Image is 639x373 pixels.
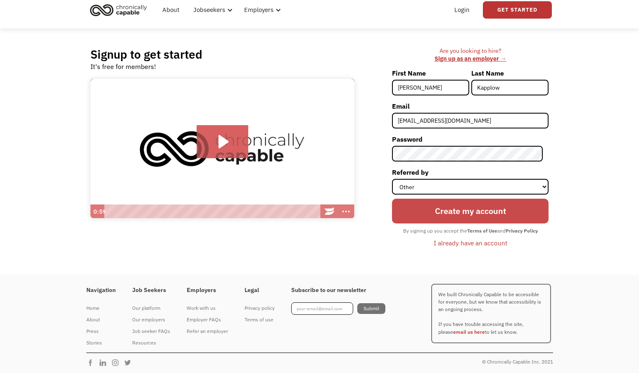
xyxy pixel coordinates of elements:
div: It's free for members! [90,62,156,71]
label: Email [392,100,549,113]
img: Chronically Capable Linkedin Page [99,359,111,367]
div: Refer an employer [187,326,228,336]
a: Get Started [483,1,552,19]
strong: Terms of Use [467,228,497,234]
div: Job seeker FAQs [132,326,170,336]
a: Privacy policy [245,302,275,314]
a: Home [86,302,116,314]
form: Member-Signup-Form [392,67,549,250]
img: Chronically Capable logo [88,1,150,19]
label: Referred by [392,166,549,179]
a: About [86,314,116,325]
a: Resources [132,337,170,349]
a: I already have an account [428,236,513,250]
input: Mitchell [471,80,549,95]
div: Our platform [132,303,170,313]
div: Press [86,326,116,336]
a: Wistia Logo -- Learn More [321,204,338,219]
a: home [88,1,153,19]
h4: Navigation [86,287,116,294]
a: Terms of use [245,314,275,325]
label: Password [392,133,549,146]
div: Jobseekers [193,5,225,15]
div: Playbar [108,204,317,219]
h4: Employers [187,287,228,294]
div: Our employers [132,315,170,325]
div: Privacy policy [245,303,275,313]
div: Home [86,303,116,313]
div: Stories [86,338,116,348]
button: Show more buttons [338,204,354,219]
div: By signing up you accept the and [399,226,542,236]
input: your-email@email.com [291,302,353,315]
div: Terms of use [245,315,275,325]
a: Our platform [132,302,170,314]
a: Work with us [187,302,228,314]
input: Create my account [392,199,549,223]
a: Employer FAQs [187,314,228,325]
div: Are you looking to hire? ‍ [392,47,549,62]
h2: Signup to get started [90,47,202,62]
a: email us here [453,329,485,335]
a: Refer an employer [187,325,228,337]
a: Our employers [132,314,170,325]
div: Work with us [187,303,228,313]
p: We built Chronically Capable to be accessible for everyone, but we know that accessibility is an ... [431,284,551,343]
button: Play Video: Introducing Chronically Capable [197,125,248,158]
h4: Legal [245,287,275,294]
h4: Subscribe to our newsletter [291,287,385,294]
input: Submit [357,303,385,314]
div: © Chronically Capable Inc. 2021 [482,357,553,367]
a: Stories [86,337,116,349]
a: Press [86,325,116,337]
div: About [86,315,116,325]
form: Footer Newsletter [291,302,385,315]
input: Joni [392,80,469,95]
label: Last Name [471,67,549,80]
div: Employers [244,5,273,15]
strong: Privacy Policy [506,228,538,234]
div: Resources [132,338,170,348]
label: First Name [392,67,469,80]
img: Chronically Capable Instagram Page [111,359,124,367]
a: Job seeker FAQs [132,325,170,337]
img: Introducing Chronically Capable [90,79,354,219]
input: john@doe.com [392,113,549,128]
h4: Job Seekers [132,287,170,294]
div: I already have an account [434,238,507,248]
a: Sign up as an employer → [435,55,506,62]
img: Chronically Capable Twitter Page [124,359,136,367]
div: Employer FAQs [187,315,228,325]
img: Chronically Capable Facebook Page [86,359,99,367]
